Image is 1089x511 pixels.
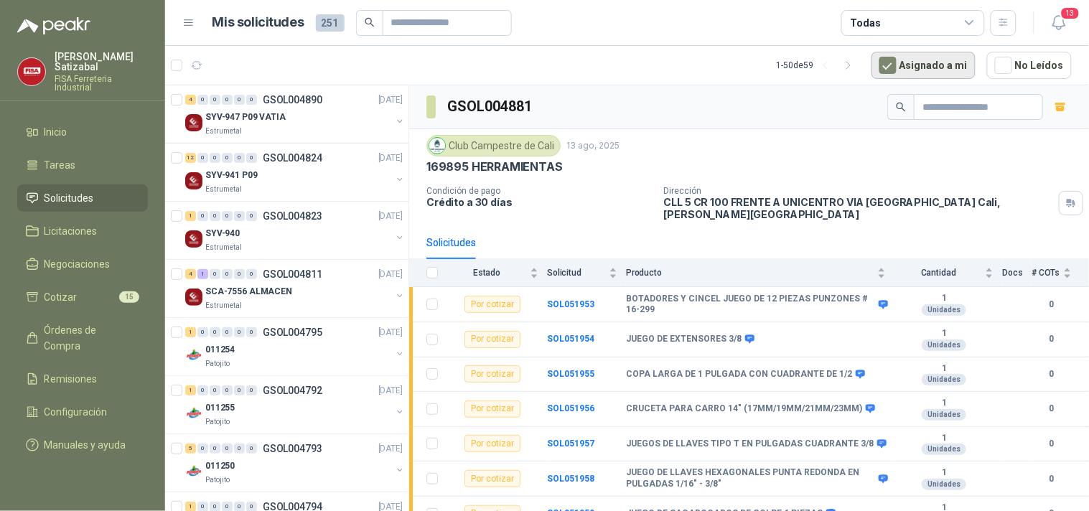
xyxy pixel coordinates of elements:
span: 251 [316,14,345,32]
div: Por cotizar [464,296,520,313]
div: 1 [185,327,196,337]
p: GSOL004793 [263,444,322,454]
div: 0 [210,327,220,337]
div: 0 [246,444,257,454]
p: GSOL004823 [263,211,322,221]
img: Company Logo [185,114,202,131]
div: 0 [234,385,245,395]
div: Por cotizar [464,331,520,348]
div: 0 [234,269,245,279]
b: 0 [1032,402,1072,416]
p: SCA-7556 ALMACEN [205,285,292,299]
span: Licitaciones [45,223,98,239]
div: 0 [197,385,208,395]
a: Remisiones [17,365,148,393]
a: SOL051954 [547,334,594,344]
div: Solicitudes [426,235,476,250]
p: [DATE] [378,151,403,165]
p: [DATE] [378,384,403,398]
b: 1 [894,467,994,479]
div: 4 [185,269,196,279]
div: 0 [246,95,257,105]
p: [DATE] [378,268,403,281]
a: Inicio [17,118,148,146]
div: 0 [210,211,220,221]
div: 0 [246,153,257,163]
button: No Leídos [987,52,1072,79]
p: FISA Ferreteria Industrial [55,75,148,92]
p: Condición de pago [426,186,653,196]
b: 1 [894,433,994,444]
a: SOL051953 [547,299,594,309]
div: 0 [222,211,233,221]
button: 13 [1046,10,1072,36]
a: Tareas [17,151,148,179]
p: 011250 [205,459,235,473]
div: 0 [197,95,208,105]
p: Estrumetal [205,300,242,311]
a: Negociaciones [17,250,148,278]
div: 0 [222,269,233,279]
a: 4 0 0 0 0 0 GSOL004890[DATE] Company LogoSYV-947 P09 VATIAEstrumetal [185,91,406,137]
p: GSOL004824 [263,153,322,163]
a: Configuración [17,398,148,426]
img: Logo peakr [17,17,90,34]
p: [PERSON_NAME] Satizabal [55,52,148,72]
b: JUEGO DE EXTENSORES 3/8 [626,334,742,345]
div: Todas [851,15,881,31]
b: 1 [894,363,994,375]
th: Estado [447,259,547,287]
div: Unidades [922,409,966,421]
b: 0 [1032,298,1072,311]
b: JUEGO DE LLAVES HEXAGONALES PUNTA REDONDA EN PULGADAS 1/16" - 3/8" [626,467,875,489]
div: 5 [185,444,196,454]
div: 1 [185,385,196,395]
b: 1 [894,328,994,339]
b: JUEGOS DE LLAVES TIPO T EN PULGADAS CUADRANTE 3/8 [626,439,874,450]
div: 0 [234,95,245,105]
p: [DATE] [378,442,403,456]
div: 0 [210,153,220,163]
b: SOL051958 [547,474,594,484]
b: 0 [1032,367,1072,381]
span: Inicio [45,124,67,140]
a: 1 0 0 0 0 0 GSOL004792[DATE] Company Logo011255Patojito [185,382,406,428]
th: # COTs [1032,259,1089,287]
a: SOL051957 [547,439,594,449]
p: Patojito [205,416,230,428]
b: 0 [1032,332,1072,346]
p: 169895 HERRAMIENTAS [426,159,563,174]
div: Club Campestre de Cali [426,135,561,156]
div: 0 [222,385,233,395]
p: [DATE] [378,210,403,223]
p: GSOL004890 [263,95,322,105]
div: 0 [222,153,233,163]
span: Producto [626,268,874,278]
span: Estado [447,268,527,278]
div: 12 [185,153,196,163]
span: Tareas [45,157,76,173]
div: Unidades [922,444,966,455]
b: 1 [894,398,994,409]
div: 0 [234,211,245,221]
div: 0 [197,211,208,221]
p: Estrumetal [205,242,242,253]
p: GSOL004795 [263,327,322,337]
a: SOL051956 [547,403,594,413]
p: SYV-941 P09 [205,169,258,182]
div: Unidades [922,304,966,316]
div: Por cotizar [464,365,520,383]
img: Company Logo [185,405,202,422]
a: Manuales y ayuda [17,431,148,459]
a: Licitaciones [17,217,148,245]
span: Solicitud [547,268,606,278]
span: Órdenes de Compra [45,322,134,354]
div: Por cotizar [464,470,520,487]
div: 0 [210,269,220,279]
div: 0 [234,444,245,454]
a: 5 0 0 0 0 0 GSOL004793[DATE] Company Logo011250Patojito [185,440,406,486]
div: 0 [222,327,233,337]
